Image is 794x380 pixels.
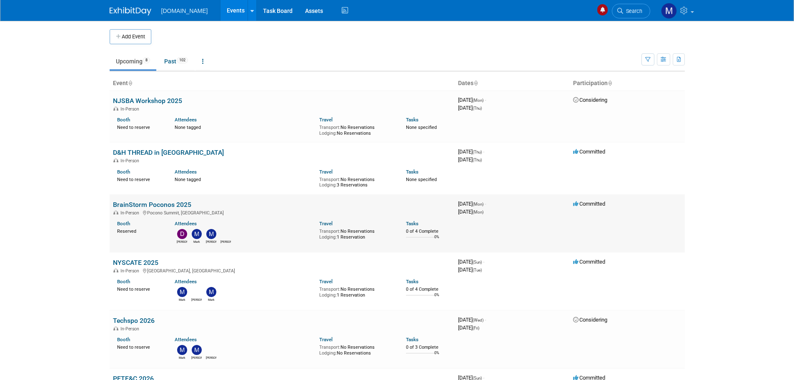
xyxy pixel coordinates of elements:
[458,148,484,155] span: [DATE]
[117,221,130,226] a: Booth
[319,117,333,123] a: Travel
[206,297,216,302] div: Mark Triftshauser
[483,148,484,155] span: -
[573,148,605,155] span: Committed
[573,97,607,103] span: Considering
[113,267,451,274] div: [GEOGRAPHIC_DATA], [GEOGRAPHIC_DATA]
[623,8,642,14] span: Search
[319,285,393,298] div: No Reservations 1 Reservation
[485,317,486,323] span: -
[175,175,313,183] div: None tagged
[485,201,486,207] span: -
[473,326,479,330] span: (Fri)
[113,326,118,330] img: In-Person Event
[473,202,483,206] span: (Mon)
[120,326,142,332] span: In-Person
[175,169,197,175] a: Attendees
[455,76,570,91] th: Dates
[177,229,187,239] img: Damien Dimino
[434,351,439,362] td: 0%
[319,131,337,136] span: Lodging:
[473,106,482,111] span: (Thu)
[206,355,216,360] div: Stephen Bart
[117,285,163,292] div: Need to reserve
[473,158,482,162] span: (Thu)
[177,345,187,355] img: Mark Menzella
[319,292,337,298] span: Lodging:
[406,229,451,234] div: 0 of 4 Complete
[473,318,483,322] span: (Wed)
[473,80,478,86] a: Sort by Start Date
[113,268,118,272] img: In-Person Event
[319,345,341,350] span: Transport:
[117,227,163,234] div: Reserved
[177,355,187,360] div: Mark Menzella
[110,53,156,69] a: Upcoming8
[177,239,187,244] div: Damien Dimino
[319,234,337,240] span: Lodging:
[191,355,202,360] div: Matthew Levin
[570,76,685,91] th: Participation
[458,201,486,207] span: [DATE]
[175,221,197,226] a: Attendees
[458,317,486,323] span: [DATE]
[458,156,482,163] span: [DATE]
[406,345,451,350] div: 0 of 3 Complete
[177,297,187,302] div: Mark Menzella
[406,169,418,175] a: Tasks
[113,201,191,209] a: BrainStorm Poconos 2025
[113,158,118,162] img: In-Person Event
[158,53,194,69] a: Past102
[473,210,483,214] span: (Mon)
[458,259,484,265] span: [DATE]
[113,97,182,105] a: NJSBA Workshop 2025
[175,117,197,123] a: Attendees
[319,175,393,188] div: No Reservations 3 Reservations
[120,210,142,216] span: In-Person
[143,57,150,63] span: 8
[117,169,130,175] a: Booth
[319,343,393,356] div: No Reservations No Reservations
[406,177,437,182] span: None specified
[206,345,216,355] img: Stephen Bart
[128,80,132,86] a: Sort by Event Name
[192,229,202,239] img: Mark Menzella
[458,209,483,215] span: [DATE]
[117,175,163,183] div: Need to reserve
[458,325,479,331] span: [DATE]
[117,279,130,284] a: Booth
[319,337,333,342] a: Travel
[319,350,337,356] span: Lodging:
[473,150,482,154] span: (Thu)
[113,148,224,156] a: D&H THREAD in [GEOGRAPHIC_DATA]
[175,279,197,284] a: Attendees
[113,209,451,216] div: Pocono Summit, [GEOGRAPHIC_DATA]
[573,259,605,265] span: Committed
[117,337,130,342] a: Booth
[319,125,341,130] span: Transport:
[434,235,439,246] td: 0%
[110,29,151,44] button: Add Event
[206,239,216,244] div: Matthew Levin
[434,293,439,304] td: 0%
[110,7,151,15] img: ExhibitDay
[177,57,188,63] span: 102
[192,345,202,355] img: Matthew Levin
[319,279,333,284] a: Travel
[113,210,118,214] img: In-Person Event
[406,337,418,342] a: Tasks
[110,76,455,91] th: Event
[117,117,130,123] a: Booth
[406,125,437,130] span: None specified
[161,8,208,14] span: [DOMAIN_NAME]
[192,287,202,297] img: Stephen Bart
[406,287,451,292] div: 0 of 4 Complete
[319,177,341,182] span: Transport:
[485,97,486,103] span: -
[319,287,341,292] span: Transport:
[319,221,333,226] a: Travel
[319,229,341,234] span: Transport:
[406,221,418,226] a: Tasks
[458,267,482,273] span: [DATE]
[661,3,677,19] img: Mark Menzella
